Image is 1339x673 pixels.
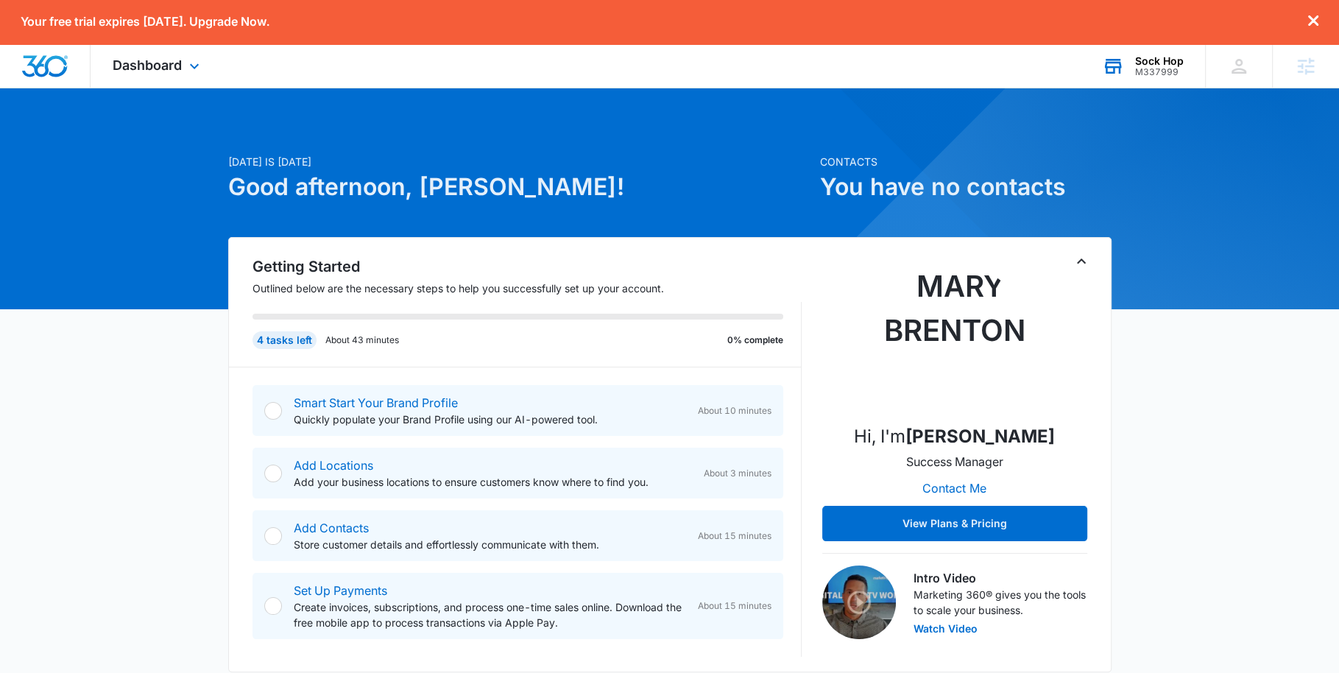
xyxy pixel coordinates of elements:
[906,453,1003,471] p: Success Manager
[1135,67,1184,77] div: account id
[1073,253,1090,270] button: Toggle Collapse
[1135,55,1184,67] div: account name
[822,565,896,639] img: Intro Video
[820,169,1112,205] h1: You have no contacts
[252,331,317,349] div: 4 tasks left
[294,474,692,490] p: Add your business locations to ensure customers know where to find you.
[228,154,811,169] p: [DATE] is [DATE]
[905,426,1055,447] strong: [PERSON_NAME]
[325,334,399,347] p: About 43 minutes
[228,169,811,205] h1: Good afternoon, [PERSON_NAME]!
[294,599,686,630] p: Create invoices, subscriptions, and process one-time sales online. Download the free mobile app t...
[294,583,387,598] a: Set Up Payments
[914,569,1087,587] h3: Intro Video
[698,404,771,417] span: About 10 minutes
[854,423,1055,450] p: Hi, I'm
[252,281,802,296] p: Outlined below are the necessary steps to help you successfully set up your account.
[727,334,783,347] p: 0% complete
[113,57,182,73] span: Dashboard
[698,599,771,613] span: About 15 minutes
[294,458,373,473] a: Add Locations
[252,256,802,278] h2: Getting Started
[704,467,771,480] span: About 3 minutes
[822,506,1087,541] button: View Plans & Pricing
[914,624,978,634] button: Watch Video
[294,521,369,535] a: Add Contacts
[698,529,771,543] span: About 15 minutes
[881,264,1028,412] img: Mary Brenton
[294,412,686,427] p: Quickly populate your Brand Profile using our AI-powered tool.
[820,154,1112,169] p: Contacts
[91,44,225,88] div: Dashboard
[294,395,458,410] a: Smart Start Your Brand Profile
[1308,15,1318,29] button: dismiss this dialog
[908,471,1001,506] button: Contact Me
[294,537,686,552] p: Store customer details and effortlessly communicate with them.
[914,587,1087,618] p: Marketing 360® gives you the tools to scale your business.
[21,15,269,29] p: Your free trial expires [DATE]. Upgrade Now.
